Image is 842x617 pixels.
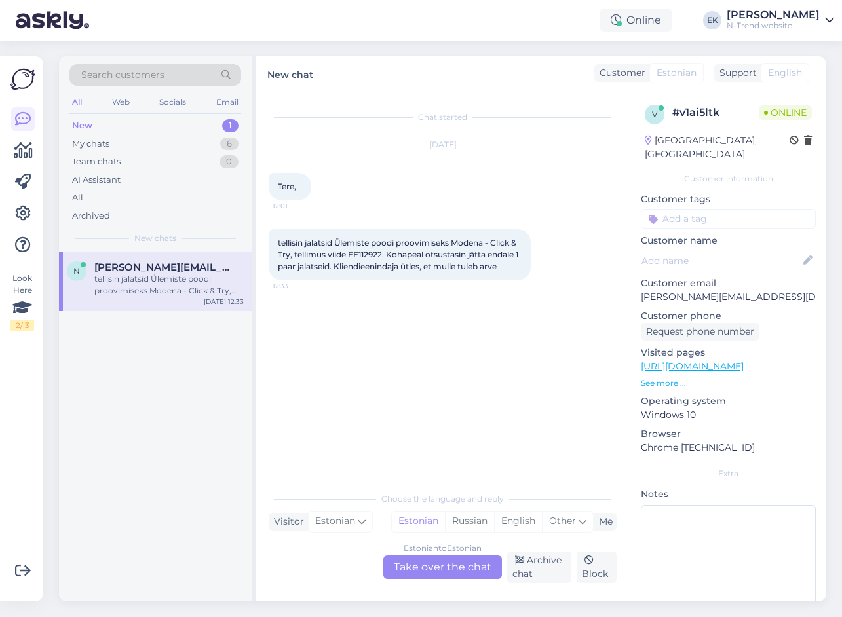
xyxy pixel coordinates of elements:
[214,94,241,111] div: Email
[641,394,816,408] p: Operating system
[641,408,816,422] p: Windows 10
[672,105,759,121] div: # v1ai5ltk
[641,193,816,206] p: Customer tags
[641,487,816,501] p: Notes
[72,210,110,223] div: Archived
[220,138,239,151] div: 6
[72,174,121,187] div: AI Assistant
[222,119,239,132] div: 1
[220,155,239,168] div: 0
[72,138,109,151] div: My chats
[278,181,296,191] span: Tere,
[278,238,520,271] span: tellisin jalatsid Ülemiste poodi proovimiseks Modena - Click & Try, tellimus viide EE112922. Koha...
[641,209,816,229] input: Add a tag
[72,155,121,168] div: Team chats
[641,253,801,268] input: Add name
[641,346,816,360] p: Visited pages
[69,94,85,111] div: All
[269,515,304,529] div: Visitor
[383,555,502,579] div: Take over the chat
[641,173,816,185] div: Customer information
[714,66,757,80] div: Support
[134,233,176,244] span: New chats
[641,468,816,479] div: Extra
[315,514,355,529] span: Estonian
[641,309,816,323] p: Customer phone
[273,201,322,211] span: 12:01
[759,105,812,120] span: Online
[727,10,834,31] a: [PERSON_NAME]N-Trend website
[269,111,617,123] div: Chat started
[641,234,816,248] p: Customer name
[157,94,189,111] div: Socials
[72,191,83,204] div: All
[392,512,445,531] div: Estonian
[549,515,576,527] span: Other
[594,66,645,80] div: Customer
[727,10,820,20] div: [PERSON_NAME]
[404,542,482,554] div: Estonian to Estonian
[494,512,542,531] div: English
[641,377,816,389] p: See more ...
[645,134,790,161] div: [GEOGRAPHIC_DATA], [GEOGRAPHIC_DATA]
[641,427,816,441] p: Browser
[641,276,816,290] p: Customer email
[657,66,697,80] span: Estonian
[81,68,164,82] span: Search customers
[727,20,820,31] div: N-Trend website
[703,11,721,29] div: EK
[600,9,672,32] div: Online
[445,512,494,531] div: Russian
[269,139,617,151] div: [DATE]
[10,272,34,331] div: Look Here
[273,281,322,291] span: 12:33
[269,493,617,505] div: Choose the language and reply
[641,290,816,304] p: [PERSON_NAME][EMAIL_ADDRESS][DOMAIN_NAME]
[652,109,657,119] span: v
[641,323,759,341] div: Request phone number
[507,552,571,583] div: Archive chat
[768,66,802,80] span: English
[641,441,816,455] p: Chrome [TECHNICAL_ID]
[10,320,34,331] div: 2 / 3
[10,67,35,92] img: Askly Logo
[267,64,313,82] label: New chat
[641,360,744,372] a: [URL][DOMAIN_NAME]
[577,552,617,583] div: Block
[73,266,80,276] span: n
[594,515,613,529] div: Me
[94,261,231,273] span: natalia.kalimulli@gmail.com
[94,273,244,297] div: tellisin jalatsid Ülemiste poodi proovimiseks Modena - Click & Try, tellimus viide EE112922. Koha...
[204,297,244,307] div: [DATE] 12:33
[109,94,132,111] div: Web
[72,119,92,132] div: New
